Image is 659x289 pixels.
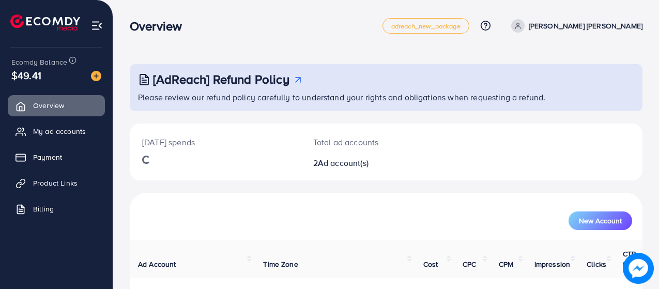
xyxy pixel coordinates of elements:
img: menu [91,20,103,32]
span: Clicks [587,259,606,269]
button: New Account [569,211,632,230]
span: My ad accounts [33,126,86,136]
span: Product Links [33,178,78,188]
span: $49.41 [11,68,41,83]
h2: 2 [313,158,417,168]
span: Ad Account [138,259,176,269]
a: adreach_new_package [382,18,469,34]
span: Cost [423,259,438,269]
p: [DATE] spends [142,136,288,148]
h3: [AdReach] Refund Policy [153,72,289,87]
img: image [91,71,101,81]
span: Billing [33,204,54,214]
a: Billing [8,199,105,219]
span: Overview [33,100,64,111]
a: Product Links [8,173,105,193]
span: CPC [463,259,476,269]
img: image [623,253,654,284]
span: Time Zone [263,259,298,269]
p: Total ad accounts [313,136,417,148]
h3: Overview [130,19,190,34]
span: Ad account(s) [318,157,369,169]
a: My ad accounts [8,121,105,142]
span: CTR (%) [623,249,636,269]
a: Overview [8,95,105,116]
a: [PERSON_NAME] [PERSON_NAME] [507,19,642,33]
span: Impression [534,259,571,269]
p: [PERSON_NAME] [PERSON_NAME] [529,20,642,32]
span: adreach_new_package [391,23,461,29]
img: logo [10,14,80,31]
p: Please review our refund policy carefully to understand your rights and obligations when requesti... [138,91,636,103]
span: Payment [33,152,62,162]
a: Payment [8,147,105,168]
span: Ecomdy Balance [11,57,67,67]
span: CPM [499,259,513,269]
span: New Account [579,217,622,224]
